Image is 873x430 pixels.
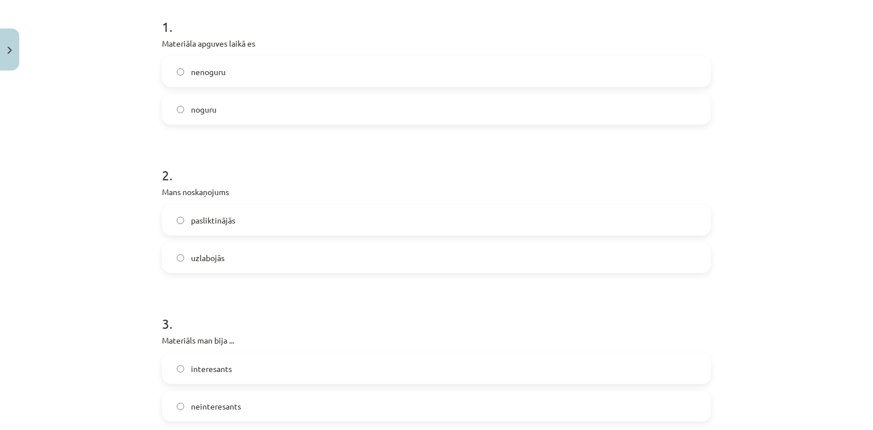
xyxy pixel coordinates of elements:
[191,363,232,375] span: interesants
[191,252,225,264] span: uzlabojās
[191,66,226,78] span: nenoguru
[162,38,711,49] p: Materiāla apguves laikā es
[177,106,184,113] input: noguru
[162,296,711,331] h1: 3 .
[177,365,184,373] input: interesants
[7,47,12,54] img: icon-close-lesson-0947bae3869378f0d4975bcd49f059093ad1ed9edebbc8119c70593378902aed.svg
[177,403,184,410] input: neinteresants
[191,104,217,115] span: noguru
[191,400,241,412] span: neinteresants
[177,217,184,224] input: pasliktinājās
[177,68,184,76] input: nenoguru
[191,214,235,226] span: pasliktinājās
[162,334,711,346] p: Materiāls man bija ...
[162,147,711,183] h1: 2 .
[162,186,711,198] p: Mans noskaņojums
[177,254,184,262] input: uzlabojās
